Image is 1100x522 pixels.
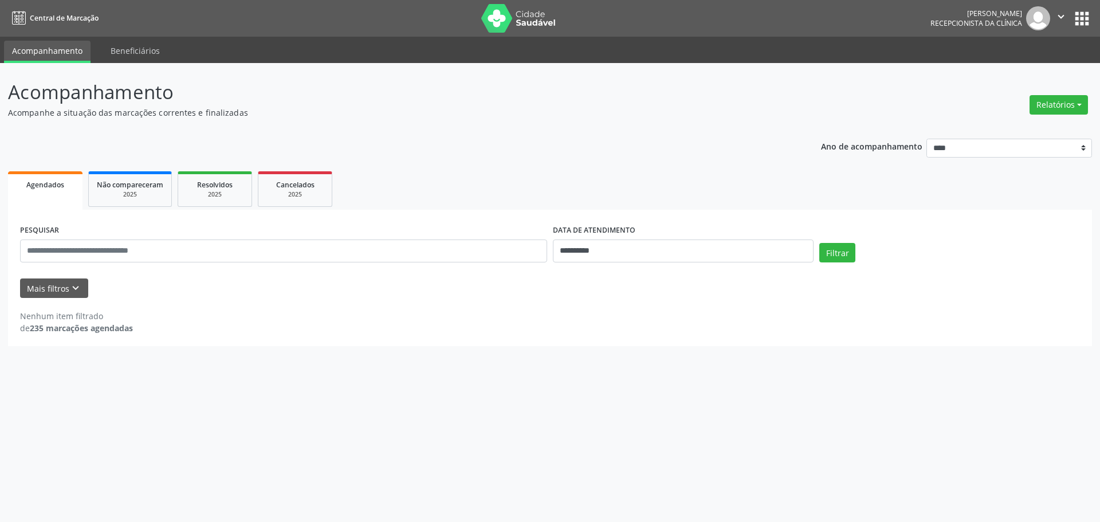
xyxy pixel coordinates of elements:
a: Central de Marcação [8,9,99,28]
span: Não compareceram [97,180,163,190]
div: [PERSON_NAME] [930,9,1022,18]
img: img [1026,6,1050,30]
button: Mais filtroskeyboard_arrow_down [20,278,88,299]
button: Relatórios [1030,95,1088,115]
div: de [20,322,133,334]
strong: 235 marcações agendadas [30,323,133,333]
p: Ano de acompanhamento [821,139,922,153]
span: Agendados [26,180,64,190]
div: 2025 [97,190,163,199]
a: Acompanhamento [4,41,91,63]
button: Filtrar [819,243,855,262]
i: keyboard_arrow_down [69,282,82,295]
div: Nenhum item filtrado [20,310,133,322]
div: 2025 [266,190,324,199]
a: Beneficiários [103,41,168,61]
span: Resolvidos [197,180,233,190]
label: DATA DE ATENDIMENTO [553,222,635,240]
button: apps [1072,9,1092,29]
span: Central de Marcação [30,13,99,23]
p: Acompanhamento [8,78,767,107]
span: Recepcionista da clínica [930,18,1022,28]
div: 2025 [186,190,243,199]
p: Acompanhe a situação das marcações correntes e finalizadas [8,107,767,119]
span: Cancelados [276,180,315,190]
i:  [1055,10,1067,23]
label: PESQUISAR [20,222,59,240]
button:  [1050,6,1072,30]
